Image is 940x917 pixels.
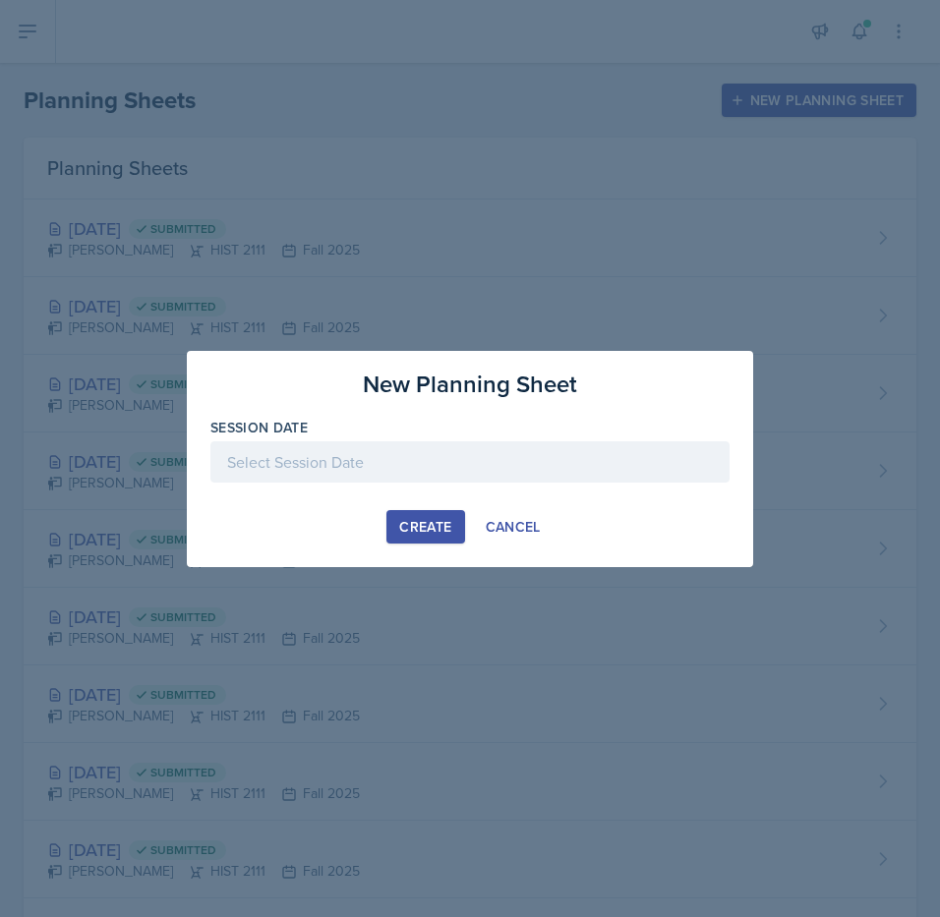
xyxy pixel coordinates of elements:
div: Create [399,519,451,535]
h3: New Planning Sheet [363,367,577,402]
button: Cancel [473,510,554,544]
button: Create [386,510,464,544]
div: Cancel [486,519,541,535]
label: Session Date [210,418,308,437]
